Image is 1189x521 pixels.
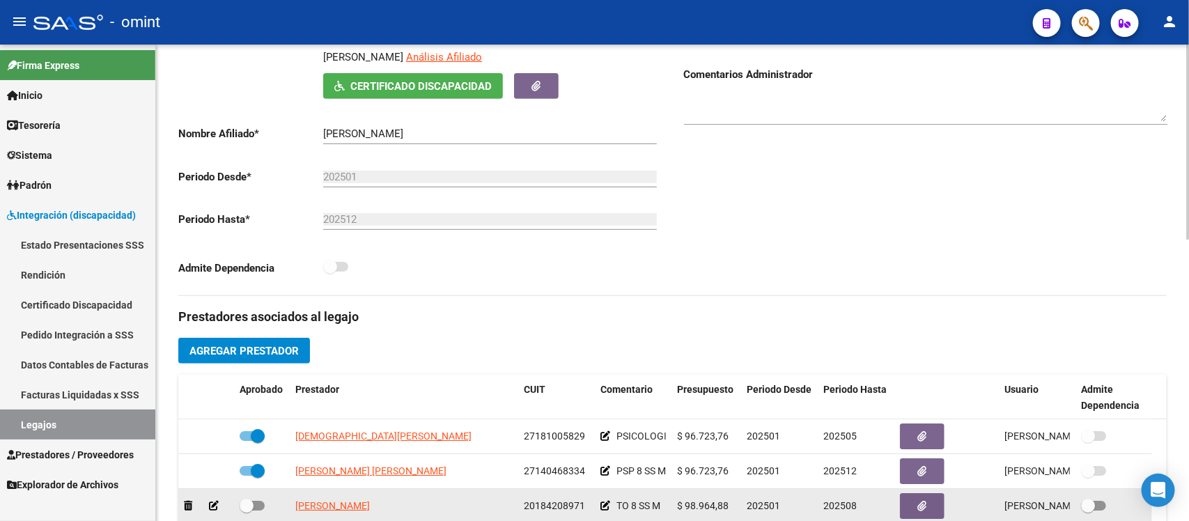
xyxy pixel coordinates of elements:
[323,73,503,99] button: Certificado Discapacidad
[7,88,42,103] span: Inicio
[7,447,134,462] span: Prestadores / Proveedores
[677,465,729,476] span: $ 96.723,76
[677,384,733,395] span: Presupuesto
[7,148,52,163] span: Sistema
[295,465,446,476] span: [PERSON_NAME] [PERSON_NAME]
[295,430,472,442] span: [DEMOGRAPHIC_DATA][PERSON_NAME]
[823,500,857,511] span: 202508
[823,465,857,476] span: 202512
[1142,474,1175,507] div: Open Intercom Messenger
[7,208,136,223] span: Integración (discapacidad)
[7,118,61,133] span: Tesorería
[178,260,323,276] p: Admite Dependencia
[290,375,518,421] datatable-header-cell: Prestador
[7,178,52,193] span: Padrón
[823,430,857,442] span: 202505
[11,13,28,30] mat-icon: menu
[1004,384,1039,395] span: Usuario
[524,500,585,511] span: 20184208971
[747,500,780,511] span: 202501
[518,375,595,421] datatable-header-cell: CUIT
[616,465,666,476] span: PSP 8 SS M
[295,500,370,511] span: [PERSON_NAME]
[823,384,887,395] span: Periodo Hasta
[295,384,339,395] span: Prestador
[595,375,671,421] datatable-header-cell: Comentario
[1004,500,1114,511] span: [PERSON_NAME] [DATE]
[684,67,1167,82] h3: Comentarios Administrador
[1075,375,1152,421] datatable-header-cell: Admite Dependencia
[524,384,545,395] span: CUIT
[406,51,482,63] span: Análisis Afiliado
[1161,13,1178,30] mat-icon: person
[7,477,118,492] span: Explorador de Archivos
[616,430,704,442] span: PSICOLOGIA 8 SS M
[600,384,653,395] span: Comentario
[671,375,741,421] datatable-header-cell: Presupuesto
[240,384,283,395] span: Aprobado
[747,384,811,395] span: Periodo Desde
[323,49,403,65] p: [PERSON_NAME]
[747,430,780,442] span: 202501
[234,375,290,421] datatable-header-cell: Aprobado
[999,375,1075,421] datatable-header-cell: Usuario
[677,430,729,442] span: $ 96.723,76
[741,375,818,421] datatable-header-cell: Periodo Desde
[189,345,299,357] span: Agregar Prestador
[818,375,894,421] datatable-header-cell: Periodo Hasta
[178,126,323,141] p: Nombre Afiliado
[7,58,79,73] span: Firma Express
[524,465,585,476] span: 27140468334
[616,500,660,511] span: TO 8 SS M
[1004,430,1114,442] span: [PERSON_NAME] [DATE]
[1004,465,1114,476] span: [PERSON_NAME] [DATE]
[178,212,323,227] p: Periodo Hasta
[524,430,585,442] span: 27181005829
[1081,384,1140,411] span: Admite Dependencia
[747,465,780,476] span: 202501
[178,338,310,364] button: Agregar Prestador
[350,80,492,93] span: Certificado Discapacidad
[178,169,323,185] p: Periodo Desde
[178,307,1167,327] h3: Prestadores asociados al legajo
[110,7,160,38] span: - omint
[677,500,729,511] span: $ 98.964,88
